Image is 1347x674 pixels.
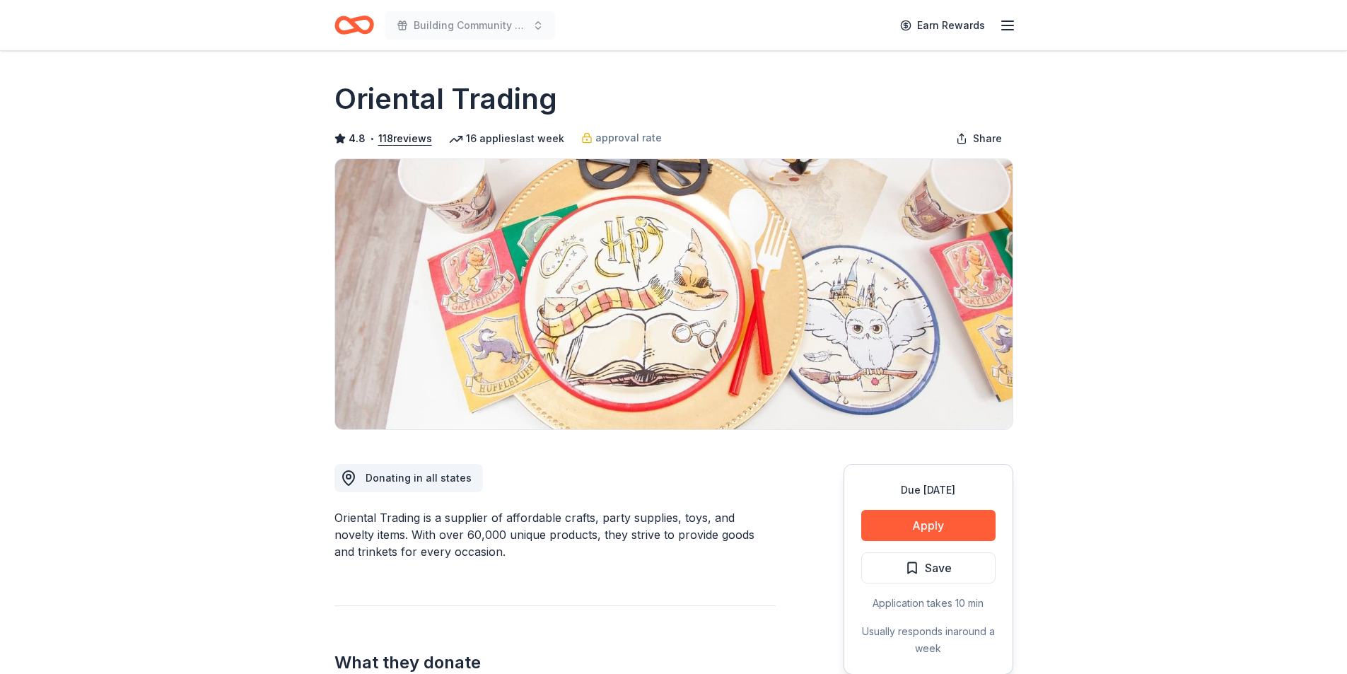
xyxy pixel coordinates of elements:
[334,79,557,119] h1: Oriental Trading
[369,133,374,144] span: •
[861,595,996,612] div: Application takes 10 min
[861,510,996,541] button: Apply
[366,472,472,484] span: Donating in all states
[334,651,776,674] h2: What they donate
[414,17,527,34] span: Building Community and [MEDICAL_DATA] Awareness: The 8th Annual Superhero Fun Run/Walk for [MEDIC...
[945,124,1013,153] button: Share
[925,559,952,577] span: Save
[861,552,996,583] button: Save
[973,130,1002,147] span: Share
[385,11,555,40] button: Building Community and [MEDICAL_DATA] Awareness: The 8th Annual Superhero Fun Run/Walk for [MEDIC...
[595,129,662,146] span: approval rate
[581,129,662,146] a: approval rate
[861,482,996,499] div: Due [DATE]
[334,509,776,560] div: Oriental Trading is a supplier of affordable crafts, party supplies, toys, and novelty items. Wit...
[892,13,993,38] a: Earn Rewards
[335,159,1013,429] img: Image for Oriental Trading
[861,623,996,657] div: Usually responds in around a week
[334,8,374,42] a: Home
[378,130,432,147] button: 118reviews
[449,130,564,147] div: 16 applies last week
[349,130,366,147] span: 4.8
